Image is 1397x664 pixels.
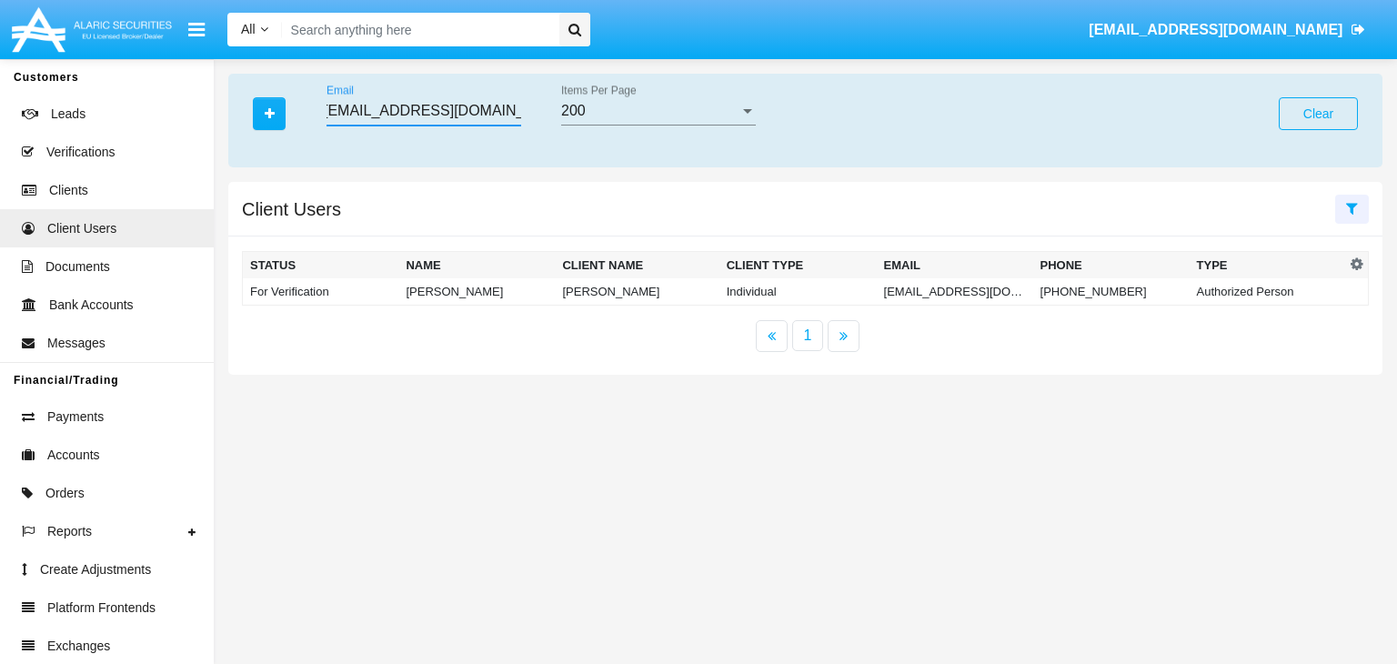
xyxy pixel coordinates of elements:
th: Phone [1033,252,1190,279]
td: [EMAIL_ADDRESS][DOMAIN_NAME] [877,278,1033,306]
span: Payments [47,407,104,427]
td: [PHONE_NUMBER] [1033,278,1190,306]
span: Leads [51,105,85,124]
span: Platform Frontends [47,599,156,618]
th: Email [877,252,1033,279]
button: Clear [1279,97,1358,130]
span: [EMAIL_ADDRESS][DOMAIN_NAME] [1089,22,1342,37]
span: Accounts [47,446,100,465]
span: Reports [47,522,92,541]
th: Type [1190,252,1346,279]
td: [PERSON_NAME] [555,278,719,306]
span: Documents [45,257,110,277]
td: Authorized Person [1190,278,1346,306]
a: [EMAIL_ADDRESS][DOMAIN_NAME] [1080,5,1374,55]
span: Verifications [46,143,115,162]
span: Exchanges [47,637,110,656]
th: Name [398,252,555,279]
span: Client Users [47,219,116,238]
span: Bank Accounts [49,296,134,315]
td: For Verification [243,278,399,306]
input: Search [282,13,553,46]
span: All [241,22,256,36]
span: Messages [47,334,106,353]
span: Clients [49,181,88,200]
a: All [227,20,282,39]
th: Client Name [555,252,719,279]
th: Client Type [719,252,877,279]
th: Status [243,252,399,279]
span: Orders [45,484,85,503]
td: Individual [719,278,877,306]
nav: paginator [228,320,1382,352]
img: Logo image [9,3,175,56]
h5: Client Users [242,202,341,216]
td: [PERSON_NAME] [398,278,555,306]
span: Create Adjustments [40,560,151,579]
span: 200 [561,103,586,118]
